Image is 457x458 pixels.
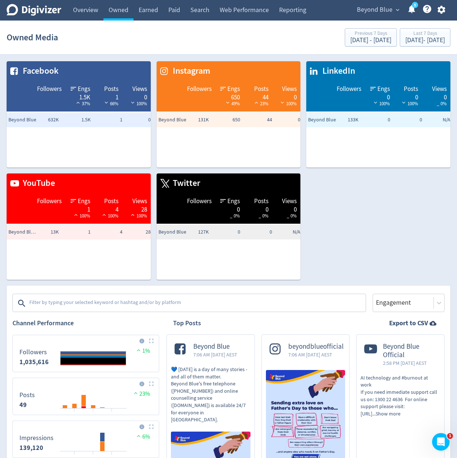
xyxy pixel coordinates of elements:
[19,443,43,452] strong: 139,120
[149,381,154,386] img: Placeholder
[149,338,154,343] img: Placeholder
[69,205,90,211] div: 1
[157,61,301,168] table: customized table
[354,4,401,16] button: Beyond Blue
[425,93,447,99] div: 0
[92,225,124,239] td: 4
[132,85,147,94] span: Views
[92,113,124,127] td: 1
[361,389,437,395] span: If you need immediate support call
[400,100,407,105] img: negative-performance-white.svg
[19,391,35,399] dt: Posts
[158,116,188,124] span: Beyond Blue
[432,85,447,94] span: Views
[61,225,92,239] td: 1
[37,85,62,94] span: Followers
[242,225,274,239] td: 0
[124,113,156,127] td: 0
[282,197,297,206] span: Views
[350,37,391,44] div: [DATE] - [DATE]
[179,225,211,239] td: 127K
[124,225,156,239] td: 28
[394,7,401,13] span: expand_more
[276,205,297,211] div: 0
[169,65,210,77] span: Instagram
[29,113,61,127] td: 632K
[376,410,401,417] span: Show more
[193,342,237,351] span: Beyond Blue
[98,93,119,99] div: 1
[157,173,301,280] table: customized table
[227,197,240,206] span: Engs
[361,396,427,403] span: us on: 1300 22 4636 For online
[74,100,82,105] img: positive-performance-white.svg
[19,434,54,442] dt: Impressions
[72,212,80,217] img: positive-performance-white.svg
[319,65,355,77] span: LinkedIn
[193,351,237,358] span: 7:06 AM [DATE] AEST
[19,400,27,409] strong: 49
[230,213,240,219] span: _ 0%
[337,85,361,94] span: Followers
[288,342,344,351] span: beyondblueofficial
[19,177,55,190] span: YouTube
[135,347,150,355] span: 1%
[372,100,390,107] span: 100%
[219,93,240,99] div: 650
[158,228,188,236] span: Beyond Blue
[259,213,268,219] span: _ 0%
[173,319,201,328] h2: Top Posts
[103,100,110,105] img: negative-performance-white.svg
[98,205,119,211] div: 4
[227,85,240,94] span: Engs
[74,100,90,107] span: 37%
[37,197,62,206] span: Followers
[247,93,268,99] div: 44
[328,113,360,127] td: 133K
[72,213,90,219] span: 100%
[16,338,156,369] svg: Followers 0
[254,85,268,94] span: Posts
[424,113,456,127] td: N/A
[383,359,436,367] span: 2:58 PM [DATE] AEST
[276,93,297,99] div: 0
[405,37,445,44] div: [DATE] - [DATE]
[404,85,418,94] span: Posts
[7,26,58,49] h1: Owned Media
[242,113,274,127] td: 44
[400,28,450,47] button: Last 7 Days[DATE]- [DATE]
[7,173,151,280] table: customized table
[171,366,251,424] p: 💙 [DATE] is a day of many stories - and all of them matter. Beyond Blue's free telephone ([PHONE_...
[345,28,397,47] button: Previous 7 Days[DATE] - [DATE]
[224,100,240,107] span: 49%
[187,85,212,94] span: Followers
[308,116,337,124] span: Beyond Blue
[405,31,445,37] div: Last 7 Days
[253,100,268,107] span: 23%
[392,113,424,127] td: 0
[179,113,211,127] td: 131K
[132,390,150,397] span: 23%
[103,100,118,107] span: 66%
[389,319,428,328] strong: Export to CSV
[377,85,390,94] span: Engs
[61,113,92,127] td: 1.5K
[129,100,136,105] img: negative-performance-white.svg
[211,113,242,127] td: 650
[361,403,405,410] span: support please visit:
[414,3,416,8] text: 5
[372,100,379,105] img: negative-performance-white.svg
[19,65,59,77] span: Facebook
[360,113,392,127] td: 0
[372,410,401,417] span: ...
[29,225,61,239] td: 13K
[89,411,98,416] text: 06/09
[357,4,392,16] span: Beyond Blue
[132,390,139,396] img: positive-performance.svg
[383,342,436,359] span: Beyond Blue Official
[306,61,450,168] table: customized table
[12,319,159,328] h2: Channel Performance
[8,116,38,124] span: Beyond Blue
[149,424,154,429] img: Placeholder
[129,212,136,217] img: positive-performance-white.svg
